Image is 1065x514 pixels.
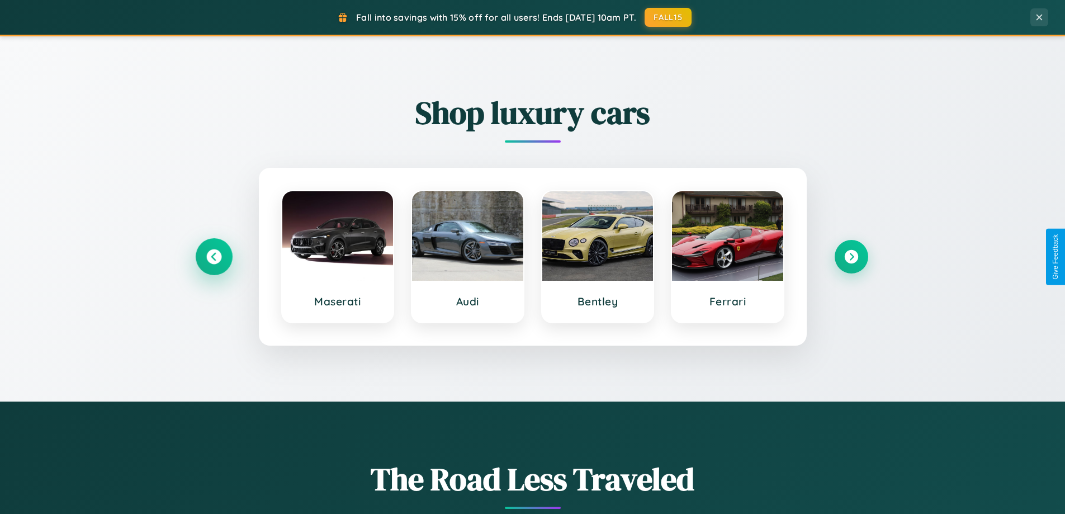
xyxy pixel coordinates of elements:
[683,295,772,308] h3: Ferrari
[553,295,642,308] h3: Bentley
[423,295,512,308] h3: Audi
[294,295,382,308] h3: Maserati
[197,91,868,134] h2: Shop luxury cars
[645,8,692,27] button: FALL15
[197,458,868,501] h1: The Road Less Traveled
[356,12,636,23] span: Fall into savings with 15% off for all users! Ends [DATE] 10am PT.
[1052,234,1059,280] div: Give Feedback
